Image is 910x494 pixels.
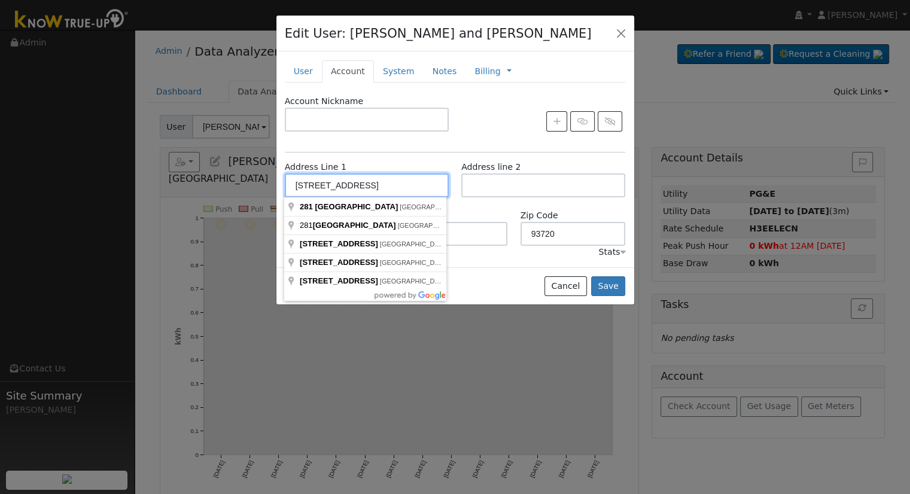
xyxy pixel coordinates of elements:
span: 281 [300,221,398,230]
div: Stats [598,246,625,258]
label: Account Nickname [285,95,364,108]
span: [GEOGRAPHIC_DATA], [GEOGRAPHIC_DATA], [GEOGRAPHIC_DATA] [380,240,593,248]
button: Link Account [570,111,595,132]
button: Cancel [544,276,587,297]
span: [STREET_ADDRESS] [300,276,378,285]
a: System [374,60,424,83]
span: [STREET_ADDRESS] [300,258,378,267]
span: [GEOGRAPHIC_DATA] [313,221,396,230]
span: [GEOGRAPHIC_DATA], [GEOGRAPHIC_DATA], [GEOGRAPHIC_DATA] [398,222,611,229]
span: [GEOGRAPHIC_DATA], [GEOGRAPHIC_DATA], [GEOGRAPHIC_DATA] [380,259,593,266]
label: Address Line 1 [285,161,346,173]
span: [STREET_ADDRESS] [300,239,378,248]
label: Address line 2 [461,161,521,173]
span: 281 [300,202,313,211]
a: Account [322,60,374,83]
a: User [285,60,322,83]
span: [GEOGRAPHIC_DATA], [GEOGRAPHIC_DATA], [GEOGRAPHIC_DATA] [380,278,593,285]
a: Notes [423,60,465,83]
span: [GEOGRAPHIC_DATA], [GEOGRAPHIC_DATA], [GEOGRAPHIC_DATA] [400,203,613,211]
a: Billing [474,65,500,78]
label: Zip Code [521,209,558,222]
button: Unlink Account [598,111,622,132]
button: Create New Account [546,111,567,132]
h4: Edit User: [PERSON_NAME] and [PERSON_NAME] [285,24,592,43]
span: [GEOGRAPHIC_DATA] [315,202,398,211]
button: Save [591,276,626,297]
